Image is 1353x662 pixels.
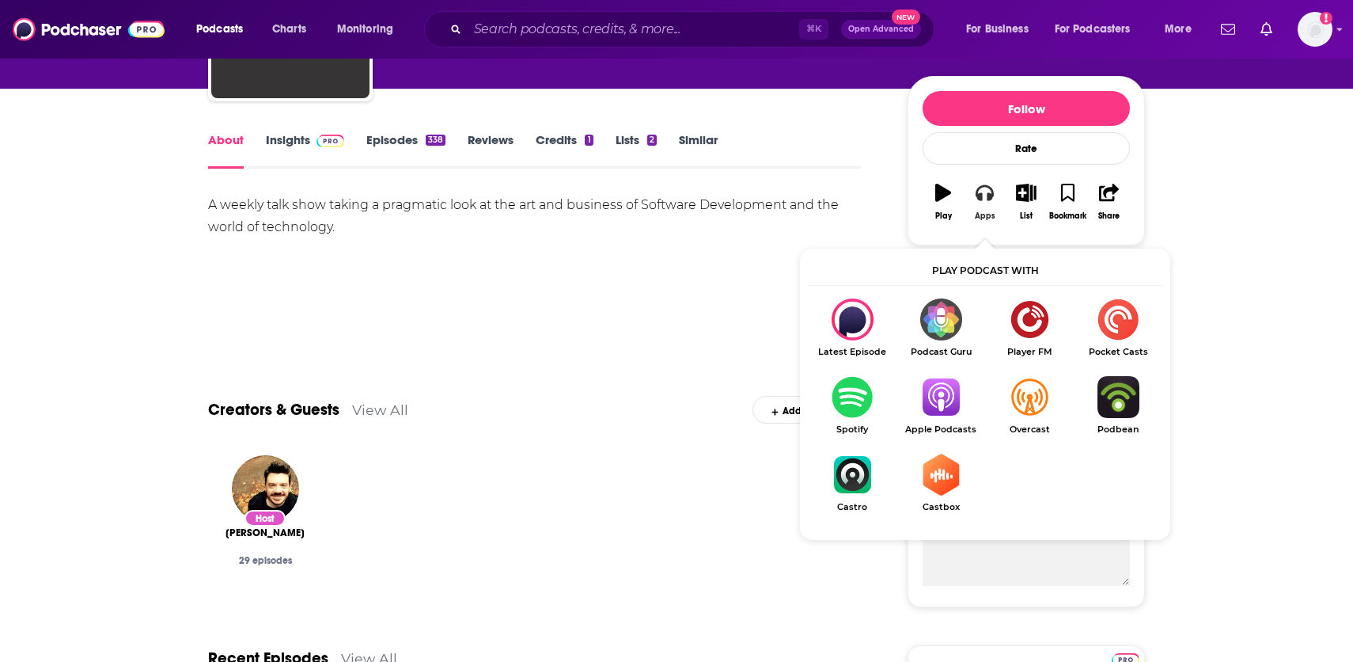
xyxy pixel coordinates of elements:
[316,135,344,147] img: Podchaser Pro
[366,132,445,169] a: Episodes338
[985,424,1074,435] span: Overcast
[326,17,414,42] button: open menu
[896,299,985,357] a: Podcast GuruPodcast Guru
[808,424,896,435] span: Spotify
[647,135,657,146] div: 2
[975,211,995,221] div: Apps
[808,454,896,512] a: CastroCastro
[266,132,344,169] a: InsightsPodchaser Pro
[896,502,985,512] span: Castbox
[1154,17,1211,42] button: open menu
[208,194,861,238] div: A weekly talk show taking a pragmatic look at the art and business of Software Development and th...
[468,132,514,169] a: Reviews
[841,20,921,39] button: Open AdvancedNew
[196,18,243,40] span: Podcasts
[1298,12,1332,47] img: User Profile
[1254,16,1279,43] a: Show notifications dropdown
[439,11,949,48] div: Search podcasts, credits, & more...
[808,257,1162,286] div: Play podcast with
[272,18,306,40] span: Charts
[1020,211,1033,221] div: List
[955,17,1048,42] button: open menu
[808,299,896,357] div: Coder Radio on Latest Episode
[923,91,1130,126] button: Follow
[923,132,1130,165] div: Rate
[1089,173,1130,230] button: Share
[964,173,1005,230] button: Apps
[1044,17,1154,42] button: open menu
[13,14,165,44] img: Podchaser - Follow, Share and Rate Podcasts
[896,424,985,435] span: Apple Podcasts
[1215,16,1241,43] a: Show notifications dropdown
[966,18,1029,40] span: For Business
[208,132,244,169] a: About
[1298,12,1332,47] button: Show profile menu
[896,376,985,435] a: Apple PodcastsApple Podcasts
[1098,211,1120,221] div: Share
[244,510,286,527] div: Host
[616,132,657,169] a: Lists2
[679,132,718,169] a: Similar
[1047,173,1088,230] button: Bookmark
[896,347,985,357] span: Podcast Guru
[1074,376,1162,435] a: PodbeanPodbean
[1006,173,1047,230] button: List
[1298,12,1332,47] span: Logged in as inkhouseNYC
[985,347,1074,357] span: Player FM
[468,17,799,42] input: Search podcasts, credits, & more...
[1074,299,1162,357] a: Pocket CastsPocket Casts
[985,299,1074,357] a: Player FMPlayer FM
[808,502,896,512] span: Castro
[225,527,305,539] span: [PERSON_NAME]
[536,132,593,169] a: Credits1
[799,19,828,40] span: ⌘ K
[1049,211,1086,221] div: Bookmark
[426,135,445,146] div: 338
[221,555,309,566] div: 29 episodes
[262,17,316,42] a: Charts
[985,376,1074,435] a: OvercastOvercast
[808,347,896,357] span: Latest Episode
[585,135,593,146] div: 1
[808,376,896,435] a: SpotifySpotify
[1074,347,1162,357] span: Pocket Casts
[896,454,985,512] a: CastboxCastbox
[337,18,393,40] span: Monitoring
[892,10,920,25] span: New
[352,401,408,418] a: View All
[923,173,964,230] button: Play
[1165,18,1192,40] span: More
[185,17,263,42] button: open menu
[1074,424,1162,435] span: Podbean
[225,527,305,539] a: Chris Fisher
[1320,12,1332,25] svg: Add a profile image
[848,25,914,33] span: Open Advanced
[208,400,339,420] a: Creators & Guests
[232,455,299,523] img: Chris Fisher
[1055,18,1131,40] span: For Podcasters
[935,211,952,221] div: Play
[752,396,861,424] div: Add Creators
